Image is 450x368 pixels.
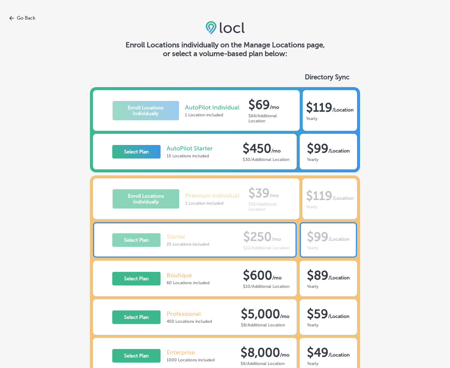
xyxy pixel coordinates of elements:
button: Select Plan [112,145,161,159]
p: Boutique [167,272,209,279]
p: $59 [307,307,328,321]
b: / mo [271,148,281,154]
div: Yearly [307,157,350,162]
b: / mo [280,352,289,358]
p: AutoPilot Individual [185,104,239,111]
p: $119 [306,100,332,115]
b: / mo [280,313,289,319]
button: Enroll Locations Individually [113,101,179,120]
p: 450 Locations included [167,319,212,324]
div: Yearly [307,361,350,366]
p: $89 [307,268,328,282]
p: $49 [307,345,328,360]
p: $8,000 [241,345,280,360]
div: Yearly [307,322,349,328]
b: /Location [328,352,350,358]
b: /Location [332,107,354,113]
div: $6/Additional Location [241,361,289,366]
p: Directory Sync [305,73,357,81]
button: Select Plan [112,272,161,285]
div: $64/Additional Location [248,113,292,124]
b: /Location [328,148,350,154]
p: Enterprise [167,349,215,356]
p: 1000 Locations included [167,357,215,363]
b: / mo [270,104,279,110]
b: /Location [328,275,350,281]
div: $30/Additional Location [243,157,289,162]
img: 6efc1275baa40be7c98c3b36c6bfde44.png [206,21,245,34]
h4: Enroll Locations individually on the Manage Locations page, or select a volume-based plan below: [126,40,325,58]
p: $69 [248,97,270,112]
p: $600 [243,268,272,282]
div: $8/Additional Location [241,322,289,328]
p: $99 [307,141,328,156]
div: Yearly [306,116,354,121]
p: AutoPilot Starter [167,145,213,152]
p: Professional [167,310,212,317]
p: $5,000 [241,307,280,321]
p: 1 Location included [185,112,239,118]
p: $450 [243,141,271,156]
b: / mo [272,275,282,281]
button: Select Plan [112,310,161,324]
p: 15 Locations included [167,153,213,159]
p: 60 Locations included [167,280,209,285]
b: /Location [328,313,349,319]
button: Select Plan [112,349,161,363]
div: Yearly [307,284,350,289]
div: $10/Additional Location [243,284,289,289]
